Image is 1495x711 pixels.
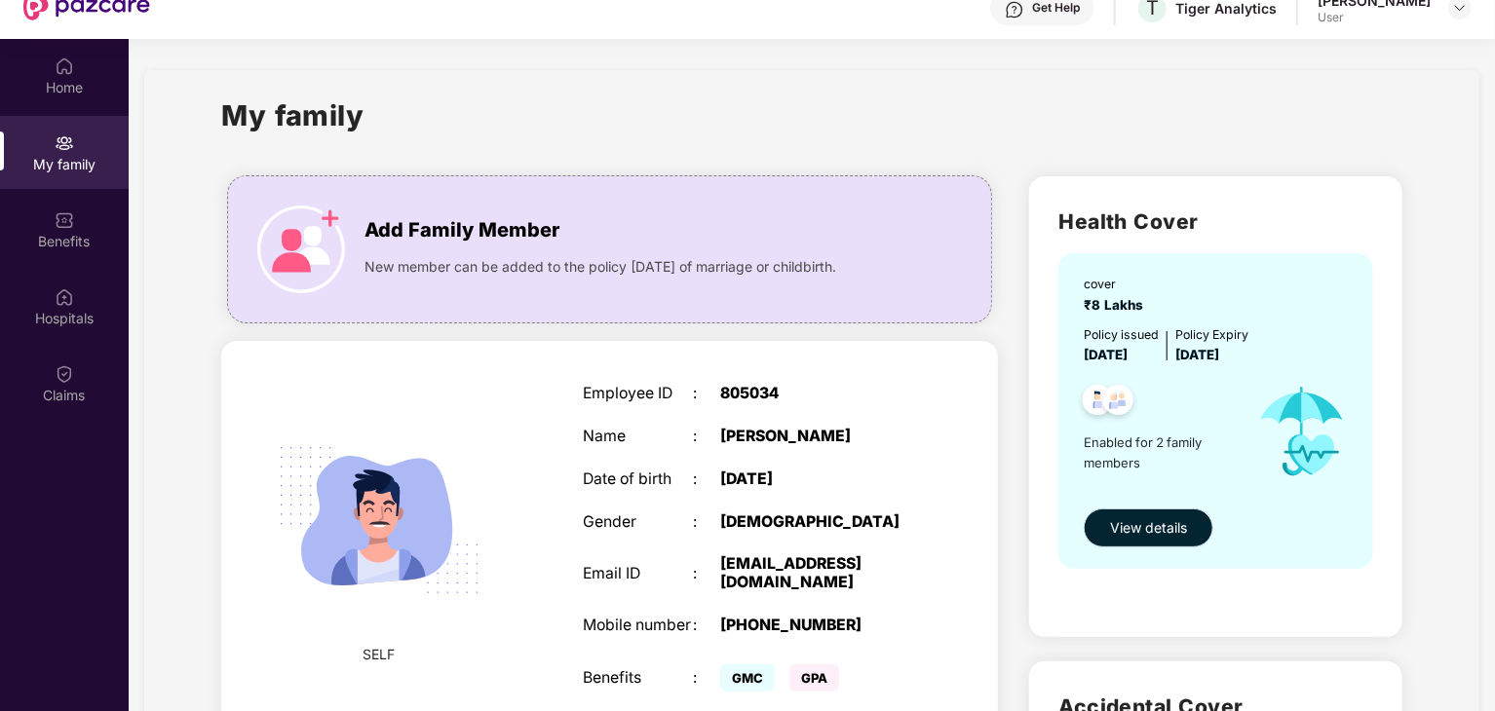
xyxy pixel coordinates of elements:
[55,56,74,76] img: svg+xml;base64,PHN2ZyBpZD0iSG9tZSIgeG1sbnM9Imh0dHA6Ly93d3cudzMub3JnLzIwMDAvc3ZnIiB3aWR0aD0iMjAiIG...
[364,644,396,665] span: SELF
[55,287,74,307] img: svg+xml;base64,PHN2ZyBpZD0iSG9zcGl0YWxzIiB4bWxucz0iaHR0cDovL3d3dy53My5vcmcvMjAwMC9zdmciIHdpZHRoPS...
[1110,517,1187,539] span: View details
[364,256,836,278] span: New member can be added to the policy [DATE] of marriage or childbirth.
[720,513,913,532] div: [DEMOGRAPHIC_DATA]
[583,513,693,532] div: Gender
[1084,275,1151,293] div: cover
[720,385,913,403] div: 805034
[1084,325,1159,344] div: Policy issued
[693,428,720,446] div: :
[1084,347,1128,362] span: [DATE]
[693,669,720,688] div: :
[1084,297,1151,313] span: ₹8 Lakhs
[1175,347,1219,362] span: [DATE]
[583,470,693,489] div: Date of birth
[720,428,913,446] div: [PERSON_NAME]
[364,215,559,245] span: Add Family Member
[257,206,345,293] img: icon
[55,364,74,384] img: svg+xml;base64,PHN2ZyBpZD0iQ2xhaW0iIHhtbG5zPSJodHRwOi8vd3d3LnczLm9yZy8yMDAwL3N2ZyIgd2lkdGg9IjIwIi...
[583,428,693,446] div: Name
[1094,379,1142,427] img: svg+xml;base64,PHN2ZyB4bWxucz0iaHR0cDovL3d3dy53My5vcmcvMjAwMC9zdmciIHdpZHRoPSI0OC45NDMiIGhlaWdodD...
[1074,379,1122,427] img: svg+xml;base64,PHN2ZyB4bWxucz0iaHR0cDovL3d3dy53My5vcmcvMjAwMC9zdmciIHdpZHRoPSI0OC45NDMiIGhlaWdodD...
[55,133,74,153] img: svg+xml;base64,PHN2ZyB3aWR0aD0iMjAiIGhlaWdodD0iMjAiIHZpZXdCb3g9IjAgMCAyMCAyMCIgZmlsbD0ibm9uZSIgeG...
[583,385,693,403] div: Employee ID
[720,470,913,489] div: [DATE]
[693,470,720,489] div: :
[1175,325,1248,344] div: Policy Expiry
[720,617,913,635] div: [PHONE_NUMBER]
[693,385,720,403] div: :
[1084,508,1213,547] button: View details
[583,617,693,635] div: Mobile number
[583,669,693,688] div: Benefits
[255,396,503,644] img: svg+xml;base64,PHN2ZyB4bWxucz0iaHR0cDovL3d3dy53My5vcmcvMjAwMC9zdmciIHdpZHRoPSIyMjQiIGhlaWdodD0iMT...
[693,513,720,532] div: :
[789,664,839,692] span: GPA
[1084,432,1240,472] span: Enabled for 2 family members
[221,94,364,137] h1: My family
[693,617,720,635] div: :
[1241,365,1363,498] img: icon
[1318,10,1431,25] div: User
[1058,206,1373,238] h2: Health Cover
[720,664,775,692] span: GMC
[583,565,693,583] div: Email ID
[55,210,74,230] img: svg+xml;base64,PHN2ZyBpZD0iQmVuZWZpdHMiIHhtbG5zPSJodHRwOi8vd3d3LnczLm9yZy8yMDAwL3N2ZyIgd2lkdGg9Ij...
[720,555,913,592] div: [EMAIL_ADDRESS][DOMAIN_NAME]
[693,565,720,583] div: :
